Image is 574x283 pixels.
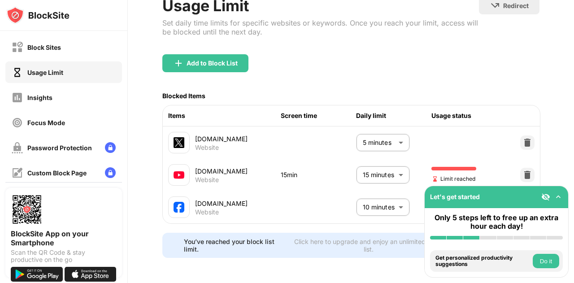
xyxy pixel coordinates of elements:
img: favicons [174,202,184,213]
img: logo-blocksite.svg [6,6,70,24]
div: Click here to upgrade and enjoy an unlimited block list. [292,238,446,253]
div: Screen time [281,111,356,121]
div: [DOMAIN_NAME] [195,166,281,176]
div: Focus Mode [27,119,65,126]
div: [DOMAIN_NAME] [195,134,281,144]
img: customize-block-page-off.svg [12,167,23,179]
div: You’ve reached your block list limit. [184,238,287,253]
img: omni-setup-toggle.svg [554,192,563,201]
img: lock-menu.svg [105,142,116,153]
p: 5 minutes [363,138,395,148]
div: Password Protection [27,144,92,152]
img: options-page-qr-code.png [11,193,43,226]
img: get-it-on-google-play.svg [11,267,63,282]
img: download-on-the-app-store.svg [65,267,117,282]
div: Scan the QR Code & stay productive on the go [11,249,117,263]
div: Daily limit [356,111,431,121]
img: favicons [174,137,184,148]
div: [DOMAIN_NAME] [195,199,281,208]
div: Website [195,176,219,184]
div: 15min [281,170,356,180]
div: Set daily time limits for specific websites or keywords. Once you reach your limit, access will b... [162,18,479,36]
div: Insights [27,94,52,101]
div: Add to Block List [187,60,238,67]
div: Items [168,111,281,121]
div: Blocked Items [162,92,205,100]
p: 15 minutes [363,170,395,180]
button: Do it [533,254,559,268]
div: Custom Block Page [27,169,87,177]
img: block-off.svg [12,42,23,53]
span: Limit reached [431,174,475,183]
img: hourglass-end.svg [431,175,439,183]
img: focus-off.svg [12,117,23,128]
p: 10 minutes [363,202,395,212]
div: Only 5 steps left to free up an extra hour each day! [430,213,563,231]
div: Usage Limit [27,69,63,76]
div: Website [195,208,219,216]
img: insights-off.svg [12,92,23,103]
img: eye-not-visible.svg [541,192,550,201]
div: Redirect [503,2,529,9]
div: Get personalized productivity suggestions [435,255,531,268]
img: favicons [174,170,184,180]
div: BlockSite App on your Smartphone [11,229,117,247]
div: Let's get started [430,193,480,200]
div: Website [195,144,219,152]
img: time-usage-on.svg [12,67,23,78]
div: Block Sites [27,44,61,51]
img: lock-menu.svg [105,167,116,178]
img: password-protection-off.svg [12,142,23,153]
div: Usage status [431,111,507,121]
